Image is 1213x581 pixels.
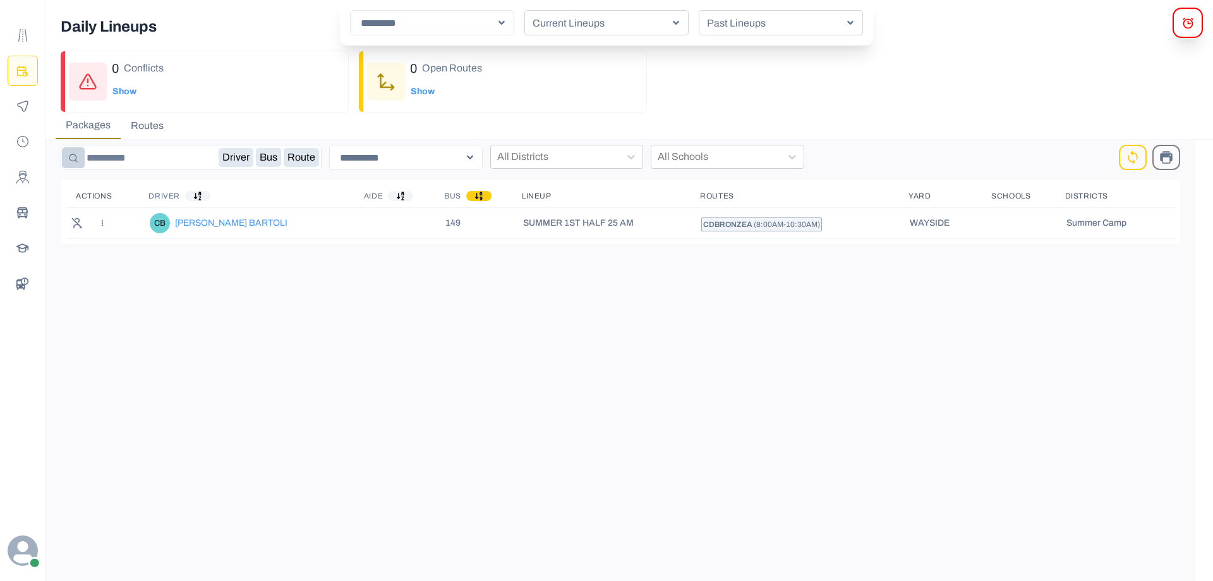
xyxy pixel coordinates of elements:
[410,79,435,104] button: Show
[908,185,991,207] th: Yard
[148,191,180,201] p: Driver
[1120,145,1145,170] button: Sync Filters
[112,79,137,104] button: Show
[284,148,319,167] button: Route
[1066,218,1155,228] p: Summer Camp
[364,191,383,201] p: Aide
[219,148,253,167] button: Driver
[1173,8,1203,38] button: alerts Modal
[92,213,112,233] button: User Action
[422,61,482,76] p: Open Routes
[175,218,287,228] p: [PERSON_NAME] BARTOLI
[910,218,971,228] p: WAYSIDE
[445,218,521,228] p: 149
[8,91,38,121] button: Monitoring
[112,59,119,78] p: 0
[256,148,281,167] button: Bus
[8,20,38,51] button: Route Templates
[8,535,38,566] svg: avatar
[124,61,164,76] p: Conflicts
[701,217,822,231] a: CDBRONZEA (8:00am-10:30am)
[410,59,417,78] p: 0
[702,16,850,31] p: Past Lineups
[8,233,38,263] button: Schools
[67,213,87,233] button: Driver Unavailable
[528,16,675,31] p: Current Lineups
[1152,145,1180,170] button: Print Packages
[56,113,121,139] button: Packages
[154,213,166,233] div: CHRISTINA BARTOLI
[8,162,38,192] button: Drivers
[1065,185,1175,207] th: Districts
[523,218,680,228] p: SUMMER 1ST HALF 25 AM
[150,213,343,233] a: CHRISTINA BARTOLI[PERSON_NAME] BARTOLI
[700,185,908,207] th: Routes
[991,185,1065,207] th: Schools
[8,197,38,228] button: Buses
[522,185,700,207] th: Lineup
[703,220,754,229] span: CDBRONZEA
[444,191,461,201] p: Bus
[8,126,38,157] button: Payroll
[8,268,38,298] button: BusData
[754,220,820,229] span: ( 8:00am - 10:30am )
[8,56,38,86] button: Planning
[66,185,148,207] th: Actions
[121,113,174,139] button: Routes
